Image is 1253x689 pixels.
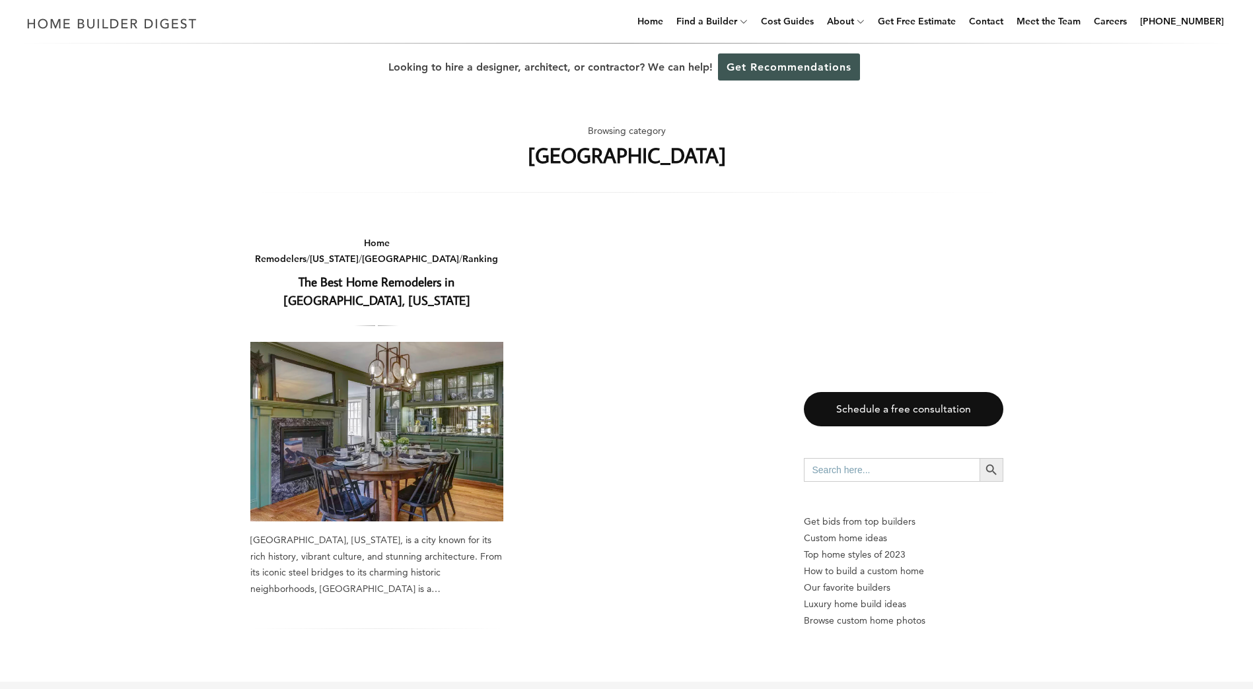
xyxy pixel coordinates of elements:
a: How to build a custom home [804,563,1003,579]
a: Browse custom home photos [804,612,1003,629]
a: [US_STATE] [310,253,359,265]
div: / / / [250,235,503,267]
a: Ranking [462,253,498,265]
a: Top home styles of 2023 [804,546,1003,563]
a: Schedule a free consultation [804,392,1003,427]
input: Search here... [804,458,980,482]
img: Home Builder Digest [21,11,203,36]
a: [GEOGRAPHIC_DATA] [362,253,459,265]
span: Browsing category [588,123,666,139]
a: Luxury home build ideas [804,596,1003,612]
a: Custom home ideas [804,530,1003,546]
div: [GEOGRAPHIC_DATA], [US_STATE], is a city known for its rich history, vibrant culture, and stunnin... [250,532,503,597]
iframe: Drift Widget Chat Controller [1187,623,1237,673]
a: Get Recommendations [718,53,860,81]
a: The Best Home Remodelers in [GEOGRAPHIC_DATA], [US_STATE] [250,342,503,521]
p: Get bids from top builders [804,513,1003,530]
svg: Search [984,463,999,477]
a: Our favorite builders [804,579,1003,596]
a: The Best Home Remodelers in [GEOGRAPHIC_DATA], [US_STATE] [283,273,470,309]
h1: [GEOGRAPHIC_DATA] [528,139,726,171]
